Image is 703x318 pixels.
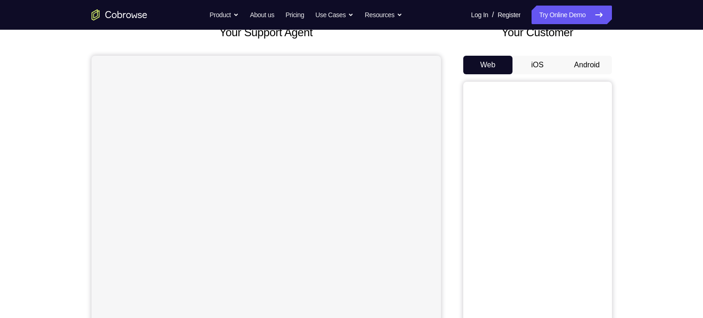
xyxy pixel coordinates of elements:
[492,9,494,20] span: /
[285,6,304,24] a: Pricing
[365,6,402,24] button: Resources
[512,56,562,74] button: iOS
[532,6,611,24] a: Try Online Demo
[92,9,147,20] a: Go to the home page
[463,24,612,41] h2: Your Customer
[463,56,513,74] button: Web
[471,6,488,24] a: Log In
[92,24,441,41] h2: Your Support Agent
[250,6,274,24] a: About us
[562,56,612,74] button: Android
[498,6,520,24] a: Register
[210,6,239,24] button: Product
[315,6,354,24] button: Use Cases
